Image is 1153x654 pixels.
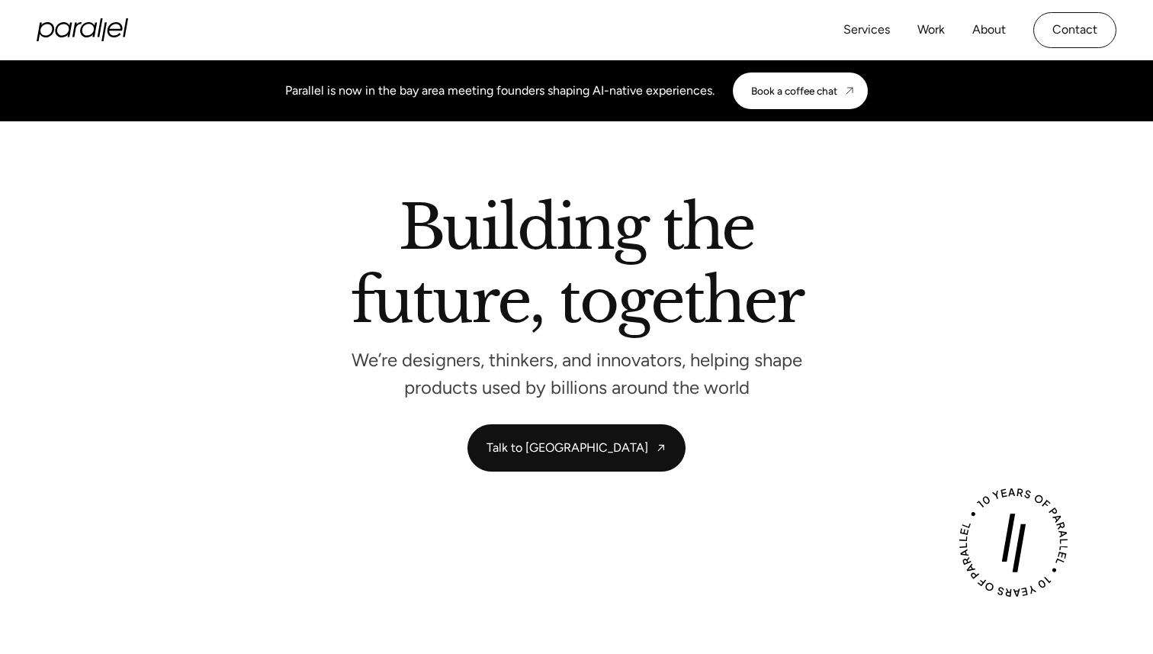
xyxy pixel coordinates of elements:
[37,18,128,41] a: home
[917,19,945,41] a: Work
[751,85,837,97] div: Book a coffee chat
[843,19,890,41] a: Services
[1033,12,1116,48] a: Contact
[285,82,715,100] div: Parallel is now in the bay area meeting founders shaping AI-native experiences.
[351,198,803,337] h2: Building the future, together
[972,19,1006,41] a: About
[733,72,868,109] a: Book a coffee chat
[843,85,856,97] img: CTA arrow image
[348,353,805,394] p: We’re designers, thinkers, and innovators, helping shape products used by billions around the world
